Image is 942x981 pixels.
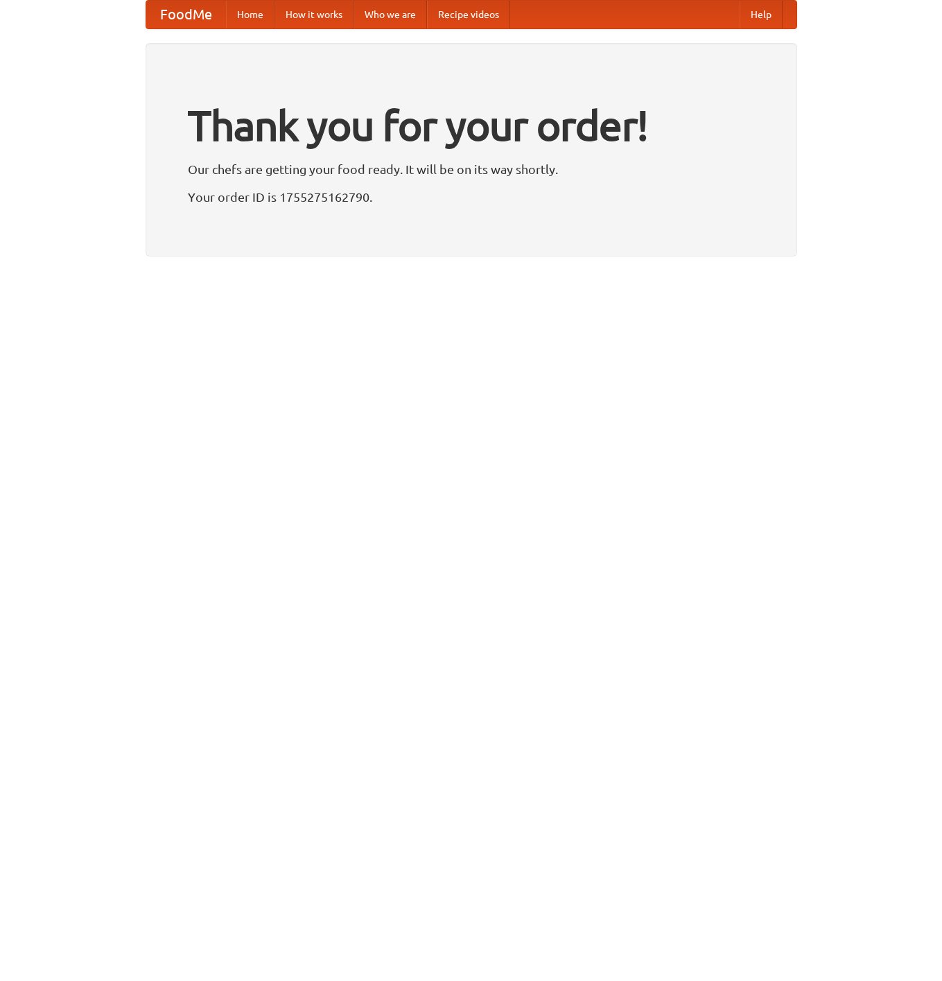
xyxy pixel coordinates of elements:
a: Home [226,1,274,28]
a: Recipe videos [427,1,510,28]
a: FoodMe [146,1,226,28]
h1: Thank you for your order! [188,92,755,159]
p: Your order ID is 1755275162790. [188,186,755,207]
a: Help [740,1,783,28]
a: How it works [274,1,354,28]
p: Our chefs are getting your food ready. It will be on its way shortly. [188,159,755,180]
a: Who we are [354,1,427,28]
